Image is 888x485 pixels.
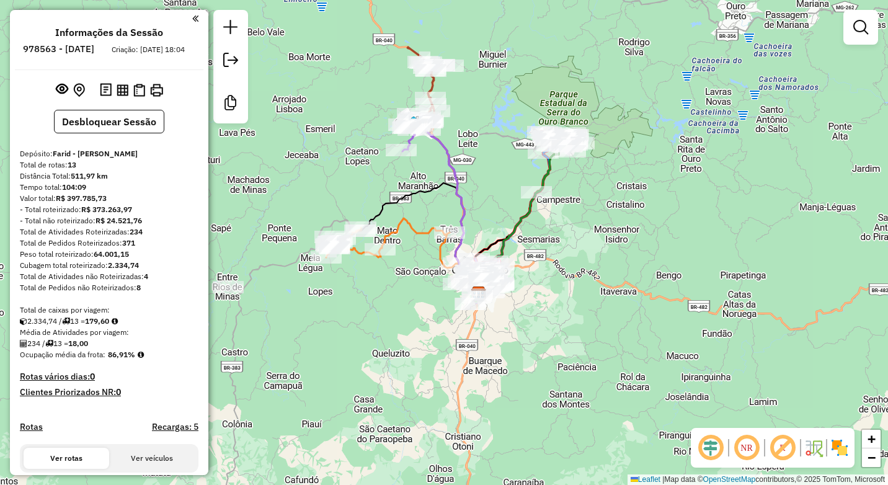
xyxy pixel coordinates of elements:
a: Nova sessão e pesquisa [218,15,243,43]
img: RESIDENTE CONGONHAS [406,115,422,131]
div: Média de Atividades por viagem: [20,327,198,338]
div: Peso total roteirizado: [20,249,198,260]
div: Atividade não roteirizada - EMERSON PEREIRA DE M [213,281,244,293]
button: Imprimir Rotas [148,81,166,99]
div: Total de caixas por viagem: [20,305,198,316]
div: Total de Atividades Roteirizadas: [20,226,198,238]
div: Cubagem total roteirizado: [20,260,198,271]
div: Tempo total: [20,182,198,193]
a: Criar modelo [218,91,243,118]
div: 2.334,74 / 13 = [20,316,198,327]
a: Clique aqui para minimizar o painel [192,11,198,25]
strong: 0 [90,371,95,382]
em: Média calculada utilizando a maior ocupação (%Peso ou %Cubagem) de cada rota da sessão. Rotas cro... [138,351,144,358]
i: Meta Caixas/viagem: 1,00 Diferença: 178,60 [112,318,118,325]
i: Total de rotas [45,340,53,347]
span: Ocultar NR [732,433,761,463]
span: − [868,450,876,465]
button: Visualizar Romaneio [131,81,148,99]
div: Distância Total: [20,171,198,182]
div: Total de Pedidos Roteirizados: [20,238,198,249]
h4: Recargas: 5 [152,422,198,432]
div: Atividade não roteirizada - BAR DA CIDA [470,273,501,285]
i: Total de Atividades [20,340,27,347]
strong: 234 [130,227,143,236]
span: Ocupação média da frota: [20,350,105,359]
div: Criação: [DATE] 18:04 [107,44,190,55]
div: 234 / 13 = [20,338,198,349]
img: Farid - Conselheiro Lafaiete [471,286,487,302]
strong: 2.334,74 [108,260,139,270]
h4: Clientes Priorizados NR: [20,387,198,398]
strong: 4 [144,272,148,281]
button: Ver veículos [109,448,195,469]
strong: 18,00 [68,339,88,348]
span: | [662,475,664,484]
button: Logs desbloquear sessão [97,81,114,100]
h6: 978563 - [DATE] [23,43,94,55]
button: Desbloquear Sessão [54,110,164,133]
div: Valor total: [20,193,198,204]
a: Exportar sessão [218,48,243,76]
strong: 0 [116,386,121,398]
h4: Informações da Sessão [55,27,163,38]
button: Ver rotas [24,448,109,469]
i: Total de rotas [62,318,70,325]
strong: 13 [68,160,76,169]
strong: 179,60 [85,316,109,326]
a: Exibir filtros [848,15,873,40]
strong: 8 [136,283,141,292]
button: Visualizar relatório de Roteirização [114,81,131,98]
div: Depósito: [20,148,198,159]
span: Exibir rótulo [768,433,797,463]
i: Cubagem total roteirizado [20,318,27,325]
strong: R$ 397.785,73 [56,194,107,203]
div: Atividade não roteirizada - SUPERMERCADO AZEVEDO [469,274,500,287]
span: + [868,431,876,447]
strong: R$ 373.263,97 [81,205,132,214]
strong: 86,91% [108,350,135,359]
button: Exibir sessão original [53,80,71,100]
div: - Total roteirizado: [20,204,198,215]
a: Leaflet [631,475,660,484]
div: Atividade não roteirizada - SUPERMERCADO AZEVEDO [468,274,499,286]
img: Exibir/Ocultar setores [830,438,850,458]
strong: 371 [122,238,135,247]
div: - Total não roteirizado: [20,215,198,226]
strong: 511,97 km [71,171,108,180]
div: Total de Atividades não Roteirizadas: [20,271,198,282]
a: OpenStreetMap [703,475,756,484]
button: Centralizar mapa no depósito ou ponto de apoio [71,81,87,100]
div: Map data © contributors,© 2025 TomTom, Microsoft [628,474,888,485]
img: Fluxo de ruas [804,438,824,458]
h4: Rotas vários dias: [20,372,198,382]
div: Total de Pedidos não Roteirizados: [20,282,198,293]
a: Zoom out [862,448,881,467]
a: Zoom in [862,430,881,448]
strong: 64.001,15 [94,249,129,259]
div: Total de rotas: [20,159,198,171]
strong: 104:09 [62,182,86,192]
span: Ocultar deslocamento [696,433,726,463]
strong: Farid - [PERSON_NAME] [53,149,138,158]
div: Atividade não roteirizada - ARMAZEM MIX SERVEBEM [455,298,486,310]
a: Rotas [20,422,43,432]
strong: R$ 24.521,76 [95,216,142,225]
